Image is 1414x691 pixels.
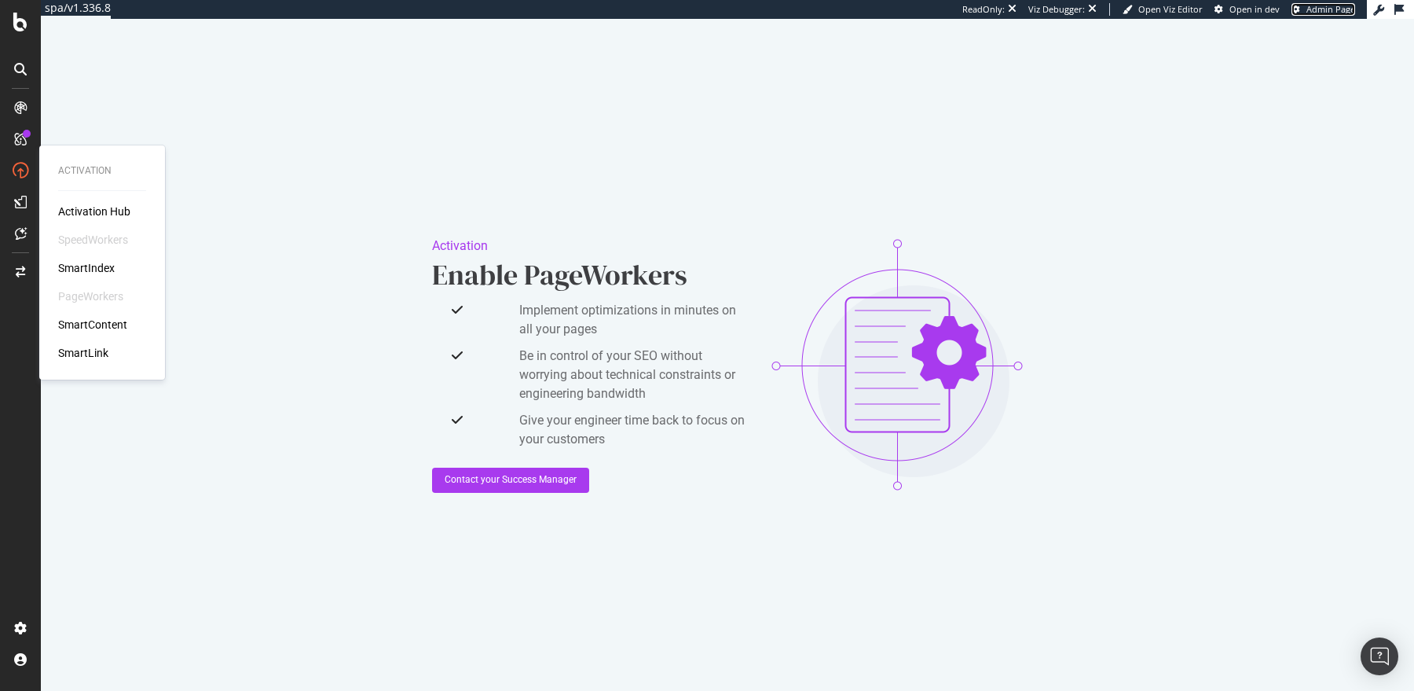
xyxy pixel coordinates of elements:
[519,301,746,339] span: Implement optimizations in minutes on all your pages
[58,260,115,276] a: SmartIndex
[58,317,127,333] a: SmartContent
[962,3,1005,16] div: ReadOnly:
[58,164,146,178] div: Activation
[58,289,123,304] div: PageWorkers
[445,473,577,487] div: Contact your Success Manager
[519,347,746,403] span: Be in control of your SEO without worrying about technical constraints or engineering bandwidth
[432,237,746,255] div: Activation
[1123,3,1203,16] a: Open Viz Editor
[1361,638,1398,675] div: Open Intercom Messenger
[1028,3,1085,16] div: Viz Debugger:
[432,468,589,493] button: Contact your Success Manager
[1306,3,1355,15] span: Admin Page
[1229,3,1280,15] span: Open in dev
[58,232,128,248] div: SpeedWorkers
[1291,3,1355,16] a: Admin Page
[58,204,130,219] a: Activation Hub
[58,345,108,361] a: SmartLink
[771,239,1023,491] img: 6ovPDZfB.png
[519,411,746,449] span: Give your engineer time back to focus on your customers
[1214,3,1280,16] a: Open in dev
[432,255,746,295] div: Enable PageWorkers
[1138,3,1203,15] span: Open Viz Editor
